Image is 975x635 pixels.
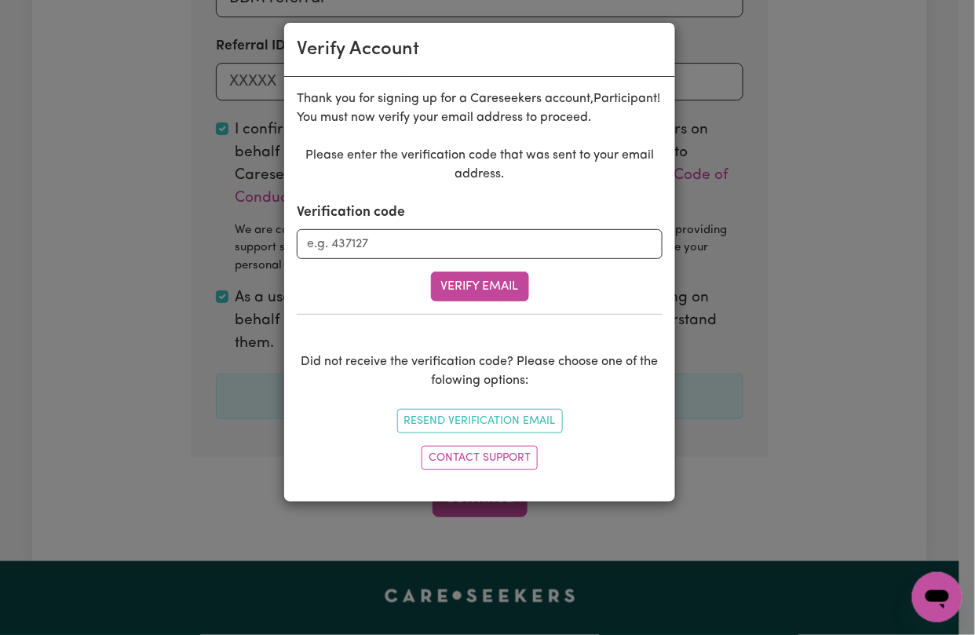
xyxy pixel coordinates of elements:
[297,89,663,127] p: Thank you for signing up for a Careseekers account, Participant ! You must now verify your email ...
[297,146,663,184] p: Please enter the verification code that was sent to your email address.
[431,272,529,301] button: Verify Email
[297,352,663,390] p: Did not receive the verification code? Please choose one of the folowing options:
[397,409,563,433] button: Resend Verification Email
[422,446,538,470] a: Contact Support
[297,229,663,259] input: e.g. 437127
[912,572,962,622] iframe: Button to launch messaging window
[297,35,419,64] div: Verify Account
[297,203,405,223] label: Verification code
